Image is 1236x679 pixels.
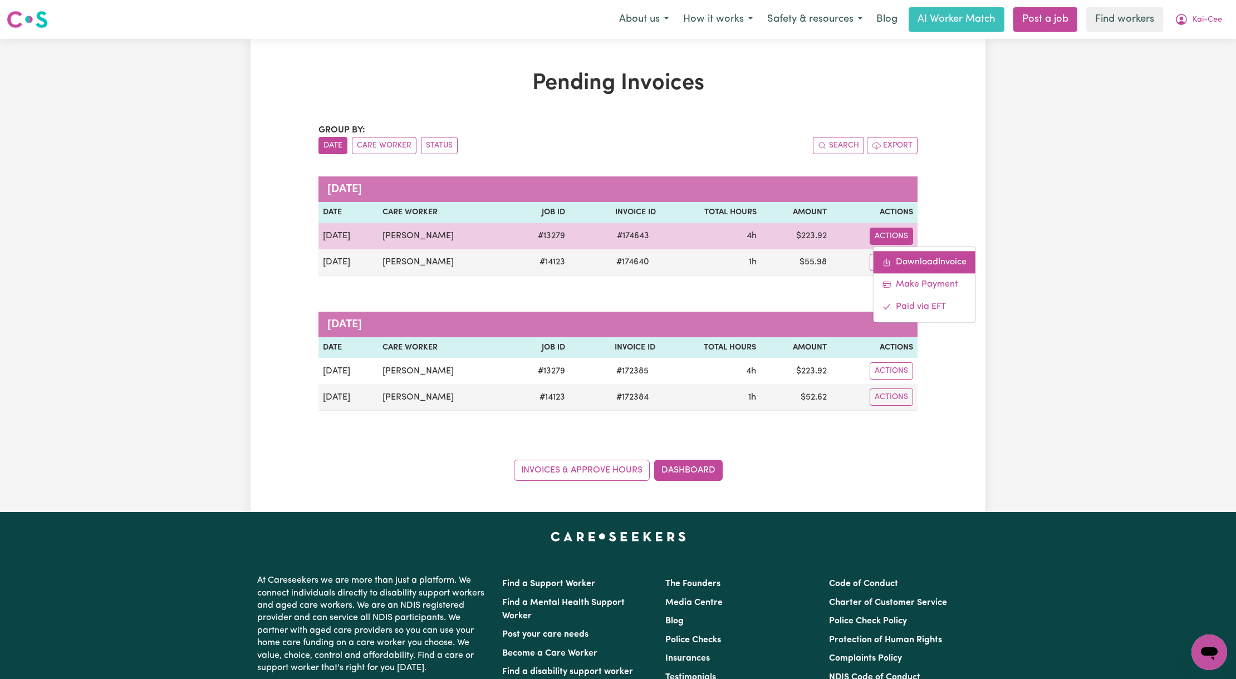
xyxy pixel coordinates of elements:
[761,223,832,249] td: $ 223.92
[1168,8,1229,31] button: My Account
[610,391,655,404] span: # 172384
[829,617,907,626] a: Police Check Policy
[761,249,832,276] td: $ 55.98
[610,229,656,243] span: # 174643
[318,126,365,135] span: Group by:
[829,654,902,663] a: Complaints Policy
[874,296,975,318] a: Mark invoice #174643 as paid via EFT
[612,8,676,31] button: About us
[873,246,976,323] div: Actions
[749,258,757,267] span: 1 hour
[874,251,975,273] a: Download invoice #174643
[378,358,510,384] td: [PERSON_NAME]
[1193,14,1222,26] span: Kai-Cee
[676,8,760,31] button: How it works
[870,254,913,271] button: Actions
[318,223,378,249] td: [DATE]
[7,9,48,29] img: Careseekers logo
[378,223,510,249] td: [PERSON_NAME]
[510,249,570,276] td: # 14123
[7,7,48,32] a: Careseekers logo
[760,8,870,31] button: Safety & resources
[831,202,918,223] th: Actions
[1013,7,1077,32] a: Post a job
[378,249,510,276] td: [PERSON_NAME]
[660,337,761,358] th: Total Hours
[378,202,510,223] th: Care Worker
[502,649,597,658] a: Become a Care Worker
[502,630,588,639] a: Post your care needs
[610,365,655,378] span: # 172385
[665,617,684,626] a: Blog
[761,384,831,411] td: $ 52.62
[1086,7,1163,32] a: Find workers
[829,579,898,588] a: Code of Conduct
[867,137,918,154] button: Export
[665,579,720,588] a: The Founders
[570,202,660,223] th: Invoice ID
[870,388,913,406] button: Actions
[318,176,918,202] caption: [DATE]
[610,255,656,269] span: # 174640
[510,358,570,384] td: # 13279
[761,358,831,384] td: $ 223.92
[318,312,918,337] caption: [DATE]
[870,228,913,245] button: Actions
[746,367,756,376] span: 4 hours
[378,384,510,411] td: [PERSON_NAME]
[502,579,595,588] a: Find a Support Worker
[829,598,947,607] a: Charter of Customer Service
[318,202,378,223] th: Date
[665,636,721,644] a: Police Checks
[551,532,686,541] a: Careseekers home page
[421,137,458,154] button: sort invoices by paid status
[654,460,723,481] a: Dashboard
[502,598,625,621] a: Find a Mental Health Support Worker
[660,202,761,223] th: Total Hours
[318,384,378,411] td: [DATE]
[352,137,416,154] button: sort invoices by care worker
[378,337,510,358] th: Care Worker
[318,337,378,358] th: Date
[829,636,942,644] a: Protection of Human Rights
[510,223,570,249] td: # 13279
[665,598,723,607] a: Media Centre
[1191,634,1227,670] iframe: Button to launch messaging window, conversation in progress
[318,249,378,276] td: [DATE]
[318,137,347,154] button: sort invoices by date
[747,232,757,240] span: 4 hours
[514,460,650,481] a: Invoices & Approve Hours
[257,570,489,678] p: At Careseekers we are more than just a platform. We connect individuals directly to disability su...
[909,7,1004,32] a: AI Worker Match
[761,337,831,358] th: Amount
[870,362,913,380] button: Actions
[510,384,570,411] td: # 14123
[761,202,832,223] th: Amount
[318,358,378,384] td: [DATE]
[665,654,710,663] a: Insurances
[510,337,570,358] th: Job ID
[831,337,918,358] th: Actions
[748,393,756,402] span: 1 hour
[874,273,975,296] a: Make Payment
[502,667,633,676] a: Find a disability support worker
[870,7,904,32] a: Blog
[813,137,864,154] button: Search
[510,202,570,223] th: Job ID
[318,70,918,97] h1: Pending Invoices
[570,337,659,358] th: Invoice ID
